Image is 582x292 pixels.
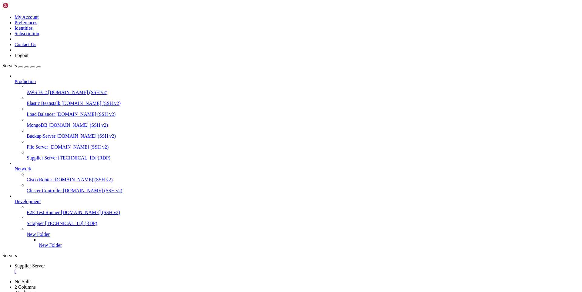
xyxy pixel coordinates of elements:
a: Logout [15,53,28,58]
a: Supplier Server [15,263,580,274]
span: [DOMAIN_NAME] (SSH v2) [61,210,120,215]
a:  [15,269,580,274]
img: Shellngn [2,2,37,8]
div: Servers [2,253,580,258]
span: [DOMAIN_NAME] (SSH v2) [53,177,113,182]
li: Scrapper [TECHNICAL_ID] (RDP) [27,215,580,226]
a: File Server [DOMAIN_NAME] (SSH v2) [27,144,580,150]
span: [DOMAIN_NAME] (SSH v2) [48,90,108,95]
span: Elastic Beanstalk [27,101,60,106]
a: Preferences [15,20,37,25]
a: AWS EC2 [DOMAIN_NAME] (SSH v2) [27,90,580,95]
span: Servers [2,63,17,68]
li: New Folder [27,226,580,248]
span: [DOMAIN_NAME] (SSH v2) [56,112,116,117]
span: Development [15,199,41,204]
li: Cisco Router [DOMAIN_NAME] (SSH v2) [27,172,580,183]
span: Backup Server [27,133,55,139]
li: AWS EC2 [DOMAIN_NAME] (SSH v2) [27,84,580,95]
li: E2E Test Runner [DOMAIN_NAME] (SSH v2) [27,204,580,215]
li: Supplier Server [TECHNICAL_ID] (RDP) [27,150,580,161]
a: Scrapper [TECHNICAL_ID] (RDP) [27,221,580,226]
li: Backup Server [DOMAIN_NAME] (SSH v2) [27,128,580,139]
span: Production [15,79,36,84]
li: Development [15,193,580,248]
span: [TECHNICAL_ID] (RDP) [58,155,110,160]
a: Servers [2,63,41,68]
span: [TECHNICAL_ID] (RDP) [45,221,97,226]
span: Supplier Server [27,155,57,160]
span: Load Balancer [27,112,55,117]
a: Elastic Beanstalk [DOMAIN_NAME] (SSH v2) [27,101,580,106]
a: Cisco Router [DOMAIN_NAME] (SSH v2) [27,177,580,183]
span: AWS EC2 [27,90,47,95]
span: E2E Test Runner [27,210,60,215]
li: Production [15,73,580,161]
span: Supplier Server [15,263,45,268]
a: Cluster Controller [DOMAIN_NAME] (SSH v2) [27,188,580,193]
span: Network [15,166,32,171]
li: Network [15,161,580,193]
li: New Folder [39,237,580,248]
a: Backup Server [DOMAIN_NAME] (SSH v2) [27,133,580,139]
span: [DOMAIN_NAME] (SSH v2) [63,188,122,193]
a: No Split [15,279,31,284]
span: [DOMAIN_NAME] (SSH v2) [57,133,116,139]
li: MongoDB [DOMAIN_NAME] (SSH v2) [27,117,580,128]
span: Scrapper [27,221,44,226]
a: Network [15,166,580,172]
a: Load Balancer [DOMAIN_NAME] (SSH v2) [27,112,580,117]
a: New Folder [27,232,580,237]
a: New Folder [39,243,580,248]
a: MongoDB [DOMAIN_NAME] (SSH v2) [27,123,580,128]
li: Load Balancer [DOMAIN_NAME] (SSH v2) [27,106,580,117]
span: [DOMAIN_NAME] (SSH v2) [62,101,121,106]
a: Development [15,199,580,204]
a: Supplier Server [TECHNICAL_ID] (RDP) [27,155,580,161]
a: Production [15,79,580,84]
span: New Folder [27,232,50,237]
span: Cluster Controller [27,188,62,193]
a: 2 Columns [15,284,36,290]
a: E2E Test Runner [DOMAIN_NAME] (SSH v2) [27,210,580,215]
span: [DOMAIN_NAME] (SSH v2) [48,123,108,128]
span: MongoDB [27,123,47,128]
a: Subscription [15,31,39,36]
li: Cluster Controller [DOMAIN_NAME] (SSH v2) [27,183,580,193]
span: New Folder [39,243,62,248]
a: My Account [15,15,39,20]
span: Cisco Router [27,177,52,182]
li: File Server [DOMAIN_NAME] (SSH v2) [27,139,580,150]
span: File Server [27,144,48,149]
li: Elastic Beanstalk [DOMAIN_NAME] (SSH v2) [27,95,580,106]
a: Contact Us [15,42,36,47]
a: Identities [15,25,33,31]
span: [DOMAIN_NAME] (SSH v2) [49,144,109,149]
